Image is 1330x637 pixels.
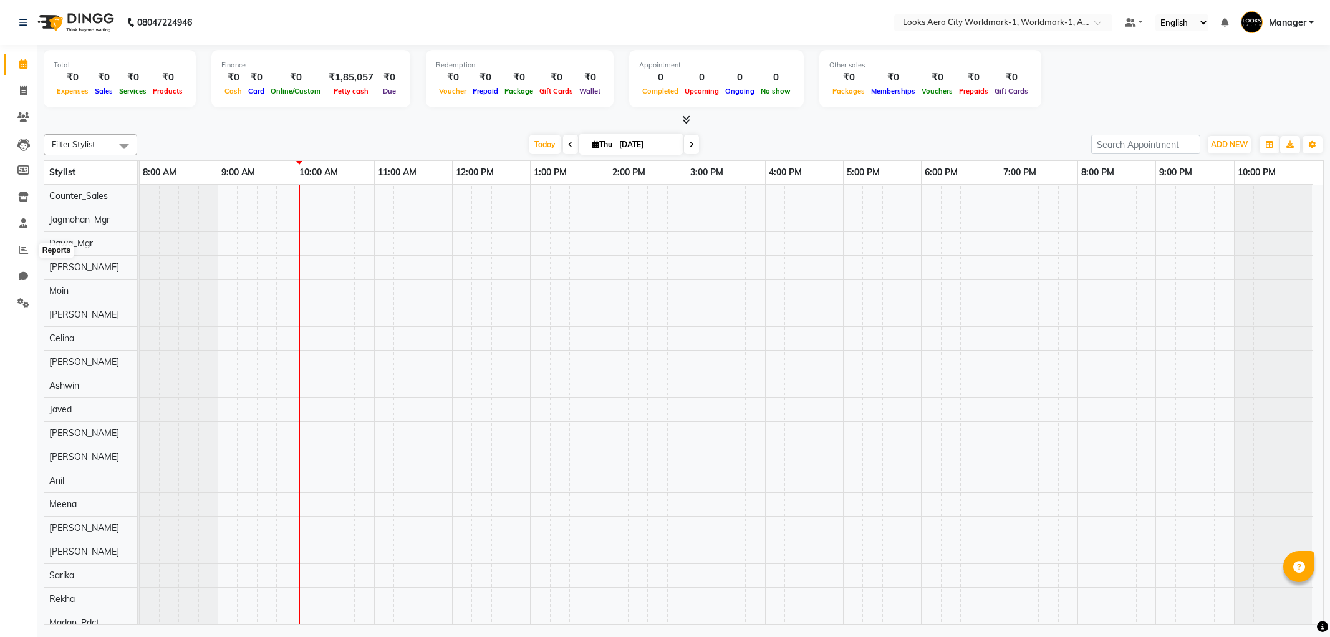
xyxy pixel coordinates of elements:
[140,163,180,182] a: 8:00 AM
[378,71,400,85] div: ₹0
[49,167,75,178] span: Stylist
[1235,163,1279,182] a: 10:00 PM
[758,71,794,85] div: 0
[868,71,918,85] div: ₹0
[54,71,92,85] div: ₹0
[758,87,794,95] span: No show
[1211,140,1248,149] span: ADD NEW
[49,238,93,249] span: Dawa_Mgr
[49,380,79,391] span: Ashwin
[150,71,186,85] div: ₹0
[49,617,99,628] span: Madan_Pdct
[991,71,1031,85] div: ₹0
[536,87,576,95] span: Gift Cards
[576,71,604,85] div: ₹0
[682,87,722,95] span: Upcoming
[536,71,576,85] div: ₹0
[330,87,372,95] span: Petty cash
[92,71,116,85] div: ₹0
[531,163,570,182] a: 1:00 PM
[137,5,192,40] b: 08047224946
[918,71,956,85] div: ₹0
[529,135,561,154] span: Today
[956,87,991,95] span: Prepaids
[829,71,868,85] div: ₹0
[436,60,604,71] div: Redemption
[1000,163,1039,182] a: 7:00 PM
[687,163,726,182] a: 3:00 PM
[49,285,69,296] span: Moin
[245,71,267,85] div: ₹0
[150,87,186,95] span: Products
[296,163,341,182] a: 10:00 AM
[49,427,119,439] span: [PERSON_NAME]
[501,71,536,85] div: ₹0
[49,333,74,344] span: Celina
[470,71,501,85] div: ₹0
[501,87,536,95] span: Package
[470,87,501,95] span: Prepaid
[1091,135,1200,154] input: Search Appointment
[92,87,116,95] span: Sales
[245,87,267,95] span: Card
[453,163,497,182] a: 12:00 PM
[49,593,75,605] span: Rekha
[52,139,95,149] span: Filter Stylist
[380,87,399,95] span: Due
[49,570,74,581] span: Sarika
[829,87,868,95] span: Packages
[1156,163,1195,182] a: 9:00 PM
[436,87,470,95] span: Voucher
[609,163,648,182] a: 2:00 PM
[615,135,678,154] input: 2025-09-04
[32,5,117,40] img: logo
[722,71,758,85] div: 0
[1278,587,1318,625] iframe: chat widget
[1241,11,1263,33] img: Manager
[682,71,722,85] div: 0
[49,261,119,273] span: [PERSON_NAME]
[1078,163,1117,182] a: 8:00 PM
[991,87,1031,95] span: Gift Cards
[218,163,258,182] a: 9:00 AM
[639,71,682,85] div: 0
[54,87,92,95] span: Expenses
[324,71,378,85] div: ₹1,85,057
[221,60,400,71] div: Finance
[49,190,108,202] span: Counter_Sales
[589,140,615,149] span: Thu
[267,87,324,95] span: Online/Custom
[49,475,64,486] span: Anil
[221,71,245,85] div: ₹0
[922,163,961,182] a: 6:00 PM
[1269,16,1306,29] span: Manager
[39,243,74,258] div: Reports
[844,163,883,182] a: 5:00 PM
[49,309,119,320] span: [PERSON_NAME]
[49,522,119,533] span: [PERSON_NAME]
[49,451,119,462] span: [PERSON_NAME]
[375,163,420,182] a: 11:00 AM
[49,546,119,557] span: [PERSON_NAME]
[722,87,758,95] span: Ongoing
[116,71,150,85] div: ₹0
[766,163,805,182] a: 4:00 PM
[116,87,150,95] span: Services
[956,71,991,85] div: ₹0
[54,60,186,71] div: Total
[267,71,324,85] div: ₹0
[49,356,119,367] span: [PERSON_NAME]
[1208,136,1251,153] button: ADD NEW
[918,87,956,95] span: Vouchers
[49,404,72,415] span: Javed
[49,214,110,225] span: Jagmohan_Mgr
[436,71,470,85] div: ₹0
[639,87,682,95] span: Completed
[639,60,794,71] div: Appointment
[576,87,604,95] span: Wallet
[221,87,245,95] span: Cash
[829,60,1031,71] div: Other sales
[49,498,77,510] span: Meena
[868,87,918,95] span: Memberships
